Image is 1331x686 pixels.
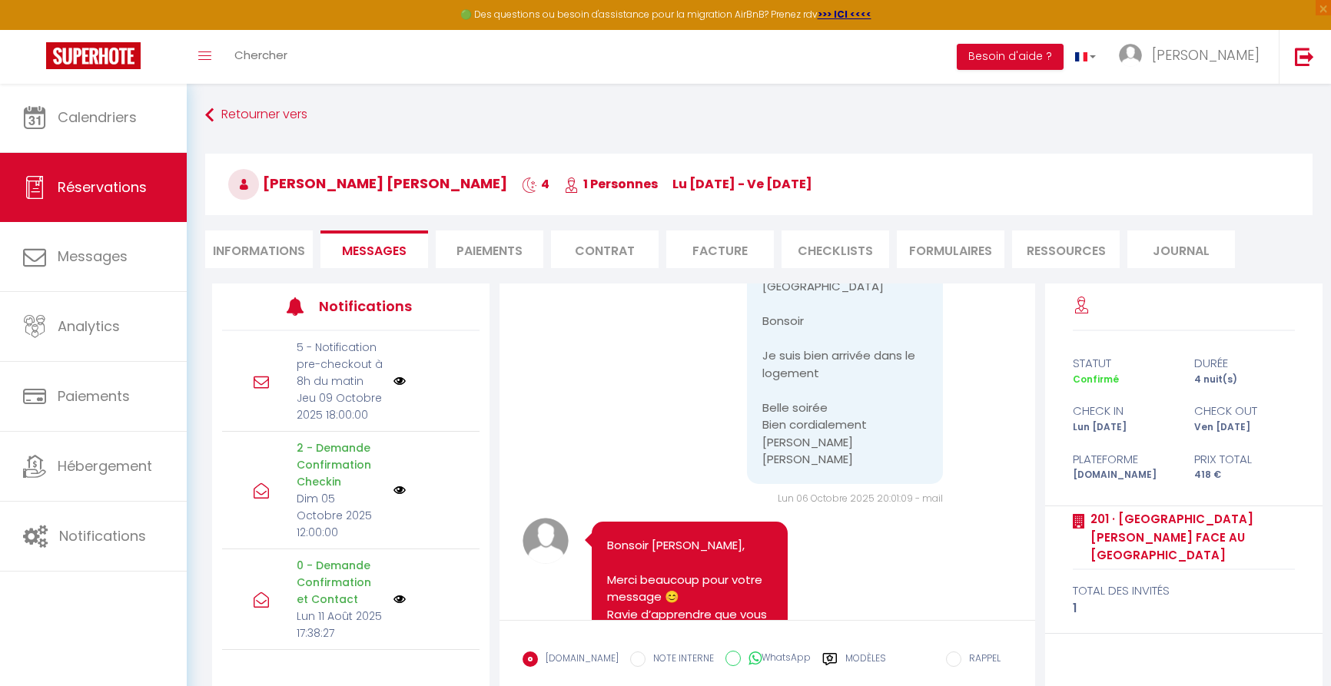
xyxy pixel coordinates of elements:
[393,375,406,387] img: NO IMAGE
[762,209,928,469] pre: Re: Vous avez un message de l'établissement [GEOGRAPHIC_DATA][PERSON_NAME] face au [GEOGRAPHIC_DA...
[741,651,811,668] label: WhatsApp
[672,175,812,193] span: lu [DATE] - ve [DATE]
[961,651,1001,668] label: RAPPEL
[223,30,299,84] a: Chercher
[1063,354,1184,373] div: statut
[297,339,383,389] p: 5 - Notification pre-checkout à 8h du matin
[297,608,383,641] p: Lun 11 Août 2025 17:38:27
[845,651,886,678] label: Modèles
[58,108,137,127] span: Calendriers
[1073,373,1119,386] span: Confirmé
[393,484,406,496] img: NO IMAGE
[1183,354,1305,373] div: durée
[297,439,383,490] p: 2 - Demande Confirmation Checkin
[297,490,383,541] p: Dim 05 Octobre 2025 12:00:00
[1063,402,1184,420] div: check in
[58,386,130,406] span: Paiements
[1127,230,1235,268] li: Journal
[666,230,774,268] li: Facture
[538,651,619,668] label: [DOMAIN_NAME]
[1085,510,1295,565] a: 201 · [GEOGRAPHIC_DATA][PERSON_NAME] face au [GEOGRAPHIC_DATA]
[436,230,543,268] li: Paiements
[818,8,871,21] a: >>> ICI <<<<
[1183,373,1305,387] div: 4 nuit(s)
[1183,468,1305,482] div: 418 €
[1107,30,1279,84] a: ... [PERSON_NAME]
[1063,468,1184,482] div: [DOMAIN_NAME]
[1012,230,1120,268] li: Ressources
[58,316,120,336] span: Analytics
[393,593,406,605] img: NO IMAGE
[522,175,549,193] span: 4
[564,175,658,193] span: 1 Personnes
[205,101,1313,129] a: Retourner vers
[1063,450,1184,469] div: Plateforme
[46,42,141,69] img: Super Booking
[523,518,569,564] img: avatar.png
[1119,44,1142,67] img: ...
[1295,47,1314,66] img: logout
[1152,45,1260,65] span: [PERSON_NAME]
[778,492,943,505] span: Lun 06 Octobre 2025 20:01:09 - mail
[58,247,128,266] span: Messages
[551,230,659,268] li: Contrat
[342,242,407,260] span: Messages
[1183,420,1305,435] div: Ven [DATE]
[319,289,427,323] h3: Notifications
[1073,582,1295,600] div: total des invités
[59,526,146,545] span: Notifications
[1183,450,1305,469] div: Prix total
[1183,402,1305,420] div: check out
[297,389,383,423] p: Jeu 09 Octobre 2025 18:00:00
[205,230,313,268] li: Informations
[228,174,507,193] span: [PERSON_NAME] [PERSON_NAME]
[234,47,287,63] span: Chercher
[782,230,889,268] li: CHECKLISTS
[957,44,1064,70] button: Besoin d'aide ?
[297,557,383,608] p: 0 - Demande Confirmation et Contact
[646,651,714,668] label: NOTE INTERNE
[58,456,152,476] span: Hébergement
[1063,420,1184,435] div: Lun [DATE]
[58,177,147,197] span: Réservations
[897,230,1004,268] li: FORMULAIRES
[1073,599,1295,618] div: 1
